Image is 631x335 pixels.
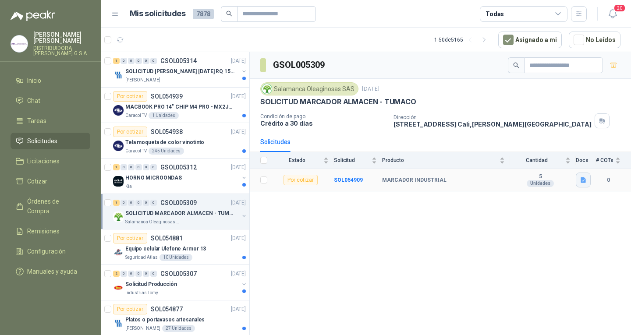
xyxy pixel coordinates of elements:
p: Equipo celular Ulefone Armor 13 [125,245,206,253]
span: Solicitud [334,157,370,163]
p: Caracol TV [125,148,147,155]
p: [DATE] [231,128,246,136]
b: MARCADOR INDUSTRIAL [382,177,447,184]
p: [PERSON_NAME] [PERSON_NAME] [33,32,90,44]
div: Solicitudes [260,137,291,147]
div: Por cotizar [113,127,147,137]
p: Industrias Tomy [125,289,158,296]
a: Configuración [11,243,90,260]
div: 0 [143,200,149,206]
p: HORNO MICROONDAS [125,174,182,182]
p: [DATE] [231,57,246,65]
a: Manuales y ayuda [11,263,90,280]
th: Solicitud [334,152,382,169]
div: 1 [113,200,120,206]
span: Configuración [27,247,66,256]
img: Company Logo [113,176,124,187]
div: Por cotizar [113,233,147,243]
img: Company Logo [262,84,272,94]
button: No Leídos [569,32,620,48]
p: [DATE] [231,270,246,278]
span: 7878 [193,9,214,19]
div: 0 [121,271,127,277]
th: Estado [273,152,334,169]
div: 0 [121,164,127,170]
a: 1 0 0 0 0 0 GSOL005309[DATE] Company LogoSOLICITUD MARCADOR ALMACEN - TUMACOSalamanca Oleaginosas... [113,197,248,226]
img: Company Logo [113,70,124,80]
p: Salamanca Oleaginosas SAS [125,219,181,226]
span: Producto [382,157,498,163]
p: [DATE] [231,199,246,207]
img: Logo peakr [11,11,55,21]
span: Inicio [27,76,41,85]
p: Dirección [393,114,592,120]
a: 1 0 0 0 0 0 GSOL005312[DATE] Company LogoHORNO MICROONDASKia [113,162,248,190]
a: 2 0 0 0 0 0 GSOL005307[DATE] Company LogoSolicitud ProducciónIndustrias Tomy [113,268,248,296]
div: 245 Unidades [149,148,184,155]
span: Cantidad [510,157,564,163]
span: Chat [27,96,40,106]
p: GSOL005307 [160,271,197,277]
div: 0 [143,58,149,64]
a: Órdenes de Compra [11,193,90,219]
a: Inicio [11,72,90,89]
span: Remisiones [27,226,60,236]
p: Caracol TV [125,112,147,119]
div: 0 [135,271,142,277]
div: 0 [135,200,142,206]
p: Crédito a 30 días [260,120,386,127]
p: [DATE] [231,163,246,172]
div: Salamanca Oleaginosas SAS [260,82,358,95]
h3: GSOL005309 [273,58,326,72]
div: Por cotizar [113,91,147,102]
div: 1 [113,164,120,170]
p: Tela moqueta de color vinotinto [125,138,204,147]
th: # COTs [596,152,631,169]
p: Condición de pago [260,113,386,120]
p: DISTRIBUIDORA [PERSON_NAME] G S.A [33,46,90,56]
p: [PERSON_NAME] [125,325,160,332]
p: [PERSON_NAME] [125,77,160,84]
a: Por cotizarSOL054939[DATE] Company LogoMACBOOK PRO 14" CHIP M4 PRO - MX2J3E/ACaracol TV1 Unidades [101,88,249,123]
button: 20 [605,6,620,22]
div: 1 [113,58,120,64]
th: Producto [382,152,510,169]
th: Docs [576,152,596,169]
div: 0 [128,271,135,277]
div: 0 [121,58,127,64]
img: Company Logo [113,318,124,328]
img: Company Logo [113,212,124,222]
p: SOL054939 [151,93,183,99]
span: Órdenes de Compra [27,197,82,216]
button: Asignado a mi [498,32,562,48]
a: Licitaciones [11,153,90,169]
p: GSOL005314 [160,58,197,64]
a: Por cotizarSOL054881[DATE] Company LogoEquipo celular Ulefone Armor 13Seguridad Atlas10 Unidades [101,229,249,265]
div: 0 [135,164,142,170]
a: Solicitudes [11,133,90,149]
span: search [226,11,232,17]
span: Manuales y ayuda [27,267,77,276]
a: Por cotizarSOL054938[DATE] Company LogoTela moqueta de color vinotintoCaracol TV245 Unidades [101,123,249,159]
div: 0 [128,58,135,64]
div: 0 [150,58,157,64]
p: Solicitud Producción [125,280,177,289]
p: SOLICITUD [PERSON_NAME] [DATE] RQ 15250 [125,67,234,76]
p: Platos o portavasos artesanales [125,316,205,324]
span: search [513,62,519,68]
div: 1 Unidades [149,112,179,119]
div: 0 [150,164,157,170]
th: Cantidad [510,152,576,169]
a: Chat [11,92,90,109]
div: 0 [128,164,135,170]
a: Cotizar [11,173,90,190]
a: Remisiones [11,223,90,240]
div: 0 [121,200,127,206]
p: [STREET_ADDRESS] Cali , [PERSON_NAME][GEOGRAPHIC_DATA] [393,120,592,128]
p: [DATE] [362,85,379,93]
div: 0 [150,200,157,206]
div: Unidades [527,180,554,187]
div: Por cotizar [113,304,147,314]
span: Licitaciones [27,156,60,166]
p: GSOL005312 [160,164,197,170]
